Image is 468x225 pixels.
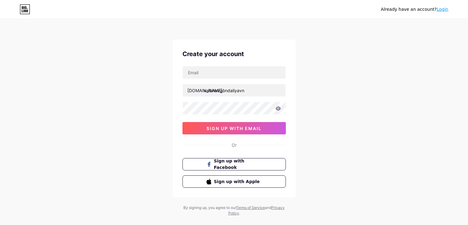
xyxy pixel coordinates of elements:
input: Email [183,66,286,79]
button: Sign up with Apple [182,175,286,188]
a: Terms of Service [236,205,265,210]
span: Sign up with Facebook [214,158,262,171]
div: Already have an account? [381,6,448,13]
a: Login [437,7,448,12]
button: Sign up with Facebook [182,158,286,170]
input: username [183,84,286,96]
div: Or [232,142,237,148]
span: sign up with email [206,126,262,131]
button: sign up with email [182,122,286,134]
div: By signing up, you agree to our and . [182,205,286,216]
div: [DOMAIN_NAME]/ [187,87,224,94]
div: Create your account [182,49,286,59]
span: Sign up with Apple [214,178,262,185]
